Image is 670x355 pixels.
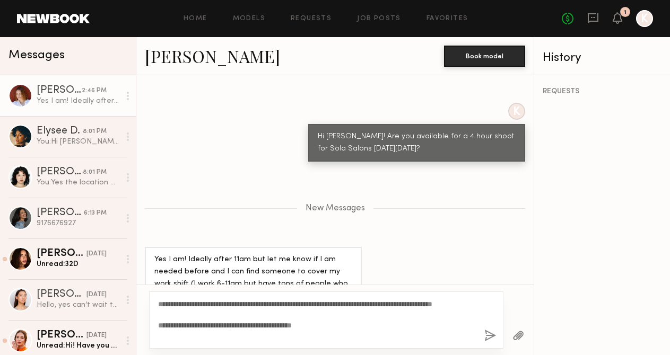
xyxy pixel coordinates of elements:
[154,254,352,303] div: Yes I am! Ideally after 11am but let me know if I am needed before and I can find someone to cove...
[8,49,65,61] span: Messages
[37,167,83,177] div: [PERSON_NAME]
[37,341,120,351] div: Unread: Hi! Have you had a chance to send the bra yet? Thank you!
[37,85,82,96] div: [PERSON_NAME]
[37,208,84,218] div: [PERSON_NAME]
[37,96,120,106] div: Yes I am! Ideally after 11am but let me know if I am needed before and I can find someone to cove...
[291,15,332,22] a: Requests
[37,248,86,259] div: [PERSON_NAME]
[37,126,83,137] div: Elysee D.
[444,46,525,67] button: Book model
[84,208,107,218] div: 6:13 PM
[357,15,401,22] a: Job Posts
[37,300,120,310] div: Hello, yes can’t wait to work with you! [PHONE_NUMBER]
[444,51,525,60] a: Book model
[543,52,662,64] div: History
[37,330,86,341] div: [PERSON_NAME]
[86,290,107,300] div: [DATE]
[86,331,107,341] div: [DATE]
[83,127,107,137] div: 8:01 PM
[37,137,120,147] div: You: Hi [PERSON_NAME], just wanted to follow up here :)
[543,88,662,95] div: REQUESTS
[37,289,86,300] div: [PERSON_NAME]
[233,15,265,22] a: Models
[83,167,107,177] div: 8:01 PM
[86,249,107,259] div: [DATE]
[37,259,120,269] div: Unread: 32D
[145,45,280,67] a: [PERSON_NAME]
[624,10,627,15] div: 1
[427,15,468,22] a: Favorites
[37,177,120,188] div: You: Yes the location will be in [GEOGRAPHIC_DATA]! What rate were you thinking?
[306,204,365,213] span: New Messages
[37,218,120,228] div: 9176676927
[184,15,207,22] a: Home
[82,86,107,96] div: 2:46 PM
[636,10,653,27] a: K
[318,131,516,155] div: Hi [PERSON_NAME]! Are you available for a 4 hour shoot for Sola Salons [DATE][DATE]?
